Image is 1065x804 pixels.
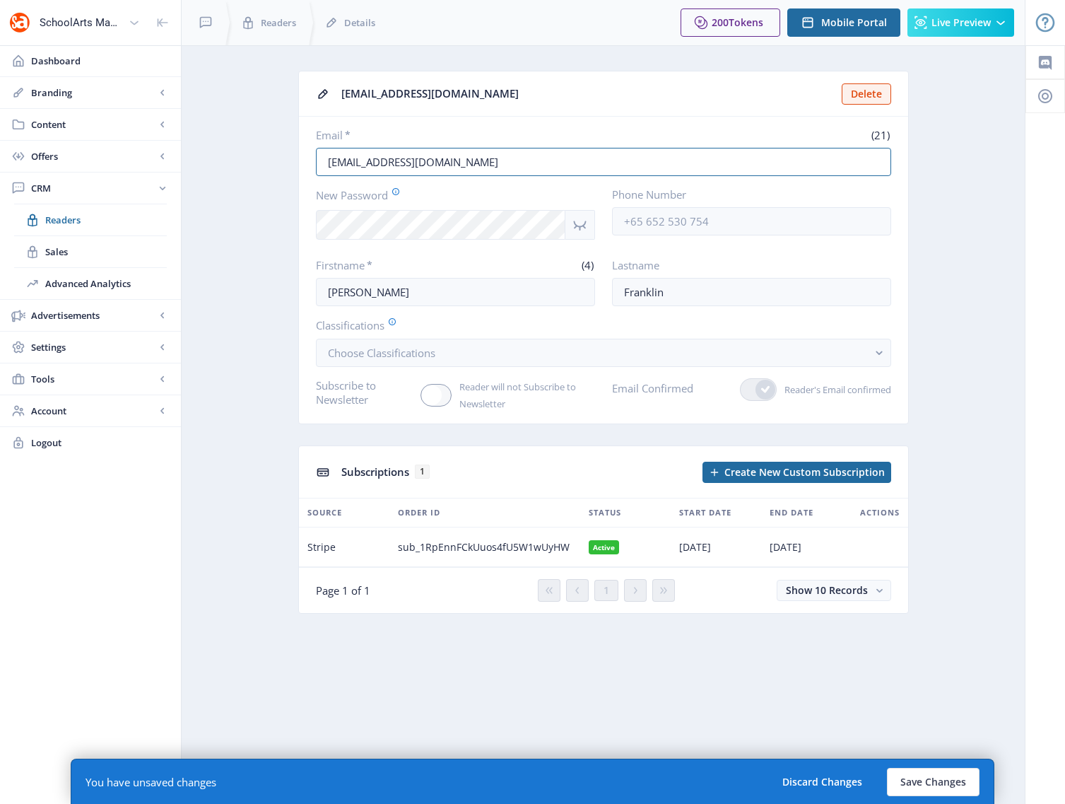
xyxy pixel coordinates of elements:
span: Choose Classifications [328,346,435,360]
span: Details [344,16,375,30]
nb-icon: Show password [565,210,595,240]
label: Firstname [316,258,450,272]
label: New Password [316,187,584,203]
input: +65 652 530 754 [612,207,891,235]
span: [DATE] [770,539,801,556]
span: sub_1RpEnnFCkUuos4fU5W1wUyHW [398,539,570,556]
span: Reader will not Subscribe to Newsletter [452,378,595,412]
span: Show 10 Records [786,583,868,597]
button: Show 10 Records [777,580,891,601]
span: Readers [261,16,296,30]
button: Mobile Portal [787,8,900,37]
label: Classifications [316,317,880,333]
span: Branding [31,86,155,100]
span: Readers [45,213,167,227]
span: Page 1 of 1 [316,583,370,598]
span: [DATE] [679,539,711,556]
span: Create New Custom Subscription [724,467,885,478]
span: Settings [31,340,155,354]
span: CRM [31,181,155,195]
span: Advertisements [31,308,155,322]
button: Live Preview [907,8,1014,37]
span: Account [31,404,155,418]
span: Subscriptions [341,465,409,479]
span: Sales [45,245,167,259]
span: Order ID [398,504,440,521]
span: Tools [31,372,155,386]
label: Email Confirmed [612,378,693,398]
span: Actions [860,504,900,521]
span: Status [589,504,621,521]
nb-badge: Active [589,540,620,554]
button: Discard Changes [769,768,876,796]
span: (4) [579,258,595,272]
div: SchoolArts Magazine [40,7,123,38]
span: Live Preview [931,17,991,28]
span: 1 [604,585,609,596]
input: Enter reader’s lastname [612,278,891,306]
app-collection-view: Subscriptions [298,445,909,614]
span: (21) [869,128,891,142]
span: Content [31,117,155,132]
label: Phone Number [612,187,880,202]
span: Dashboard [31,54,170,68]
button: Choose Classifications [316,339,891,367]
span: Offers [31,149,155,163]
label: Subscribe to Newsletter [316,378,410,407]
input: Enter reader’s email [316,148,891,176]
span: Logout [31,436,170,450]
a: New page [694,462,891,483]
img: properties.app_icon.png [8,11,31,34]
a: Readers [14,204,167,235]
button: 1 [594,580,618,601]
span: Tokens [729,16,763,29]
span: Start Date [679,504,731,521]
input: Enter reader’s firstname [316,278,595,306]
button: Save Changes [887,768,979,796]
span: Advanced Analytics [45,276,167,291]
button: Delete [842,83,891,105]
span: Stripe [307,539,336,556]
label: Lastname [612,258,880,272]
span: End Date [770,504,813,521]
span: Source [307,504,342,521]
span: 1 [415,465,430,479]
span: Mobile Portal [821,17,887,28]
label: Email [316,128,598,142]
button: 200Tokens [681,8,780,37]
div: [EMAIL_ADDRESS][DOMAIN_NAME] [341,83,833,105]
span: Reader's Email confirmed [777,381,891,398]
a: Sales [14,236,167,267]
a: Advanced Analytics [14,268,167,299]
div: You have unsaved changes [86,775,216,789]
button: Create New Custom Subscription [702,462,891,483]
